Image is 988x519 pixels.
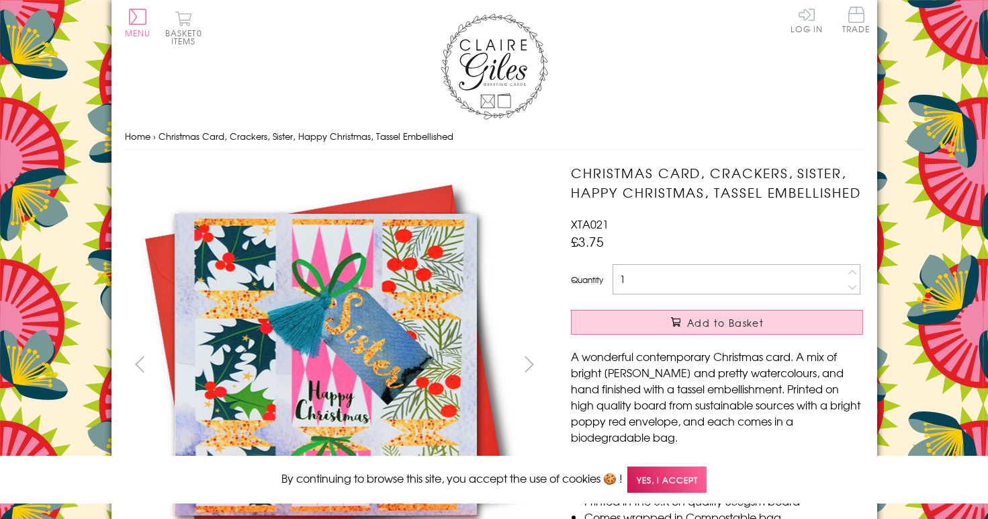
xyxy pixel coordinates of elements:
[627,467,707,493] span: Yes, I accept
[125,27,151,39] span: Menu
[125,123,864,151] nav: breadcrumbs
[571,216,609,232] span: XTA021
[125,9,151,37] button: Menu
[571,348,863,445] p: A wonderful contemporary Christmas card. A mix of bright [PERSON_NAME] and pretty watercolours, a...
[571,163,863,202] h1: Christmas Card, Crackers, Sister, Happy Christmas, Tassel Embellished
[842,7,870,33] span: Trade
[153,130,156,143] span: ›
[165,11,202,45] button: Basket0 items
[571,310,863,335] button: Add to Basket
[687,316,764,329] span: Add to Basket
[791,7,823,33] a: Log In
[514,349,544,379] button: next
[171,27,202,47] span: 0 items
[159,130,453,143] span: Christmas Card, Crackers, Sister, Happy Christmas, Tassel Embellished
[571,274,603,286] label: Quantity
[842,7,870,36] a: Trade
[125,349,155,379] button: prev
[441,13,548,120] img: Claire Giles Greetings Cards
[125,130,150,143] a: Home
[571,232,604,251] span: £3.75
